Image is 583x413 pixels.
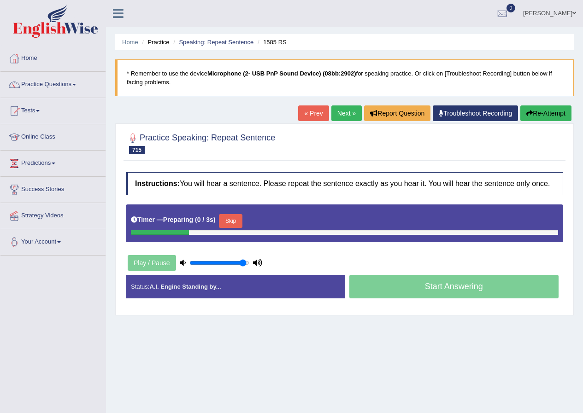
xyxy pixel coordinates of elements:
a: Strategy Videos [0,203,106,226]
a: Success Stories [0,177,106,200]
a: Home [122,39,138,46]
a: Troubleshoot Recording [433,105,518,121]
span: 0 [506,4,516,12]
div: Status: [126,275,345,298]
button: Skip [219,214,242,228]
a: Your Account [0,229,106,252]
li: Practice [140,38,169,47]
h4: You will hear a sentence. Please repeat the sentence exactly as you hear it. You will hear the se... [126,172,563,195]
b: ( [195,216,197,223]
b: ) [213,216,216,223]
a: Speaking: Repeat Sentence [179,39,253,46]
a: Tests [0,98,106,121]
a: Predictions [0,151,106,174]
li: 1585 RS [255,38,287,47]
a: Home [0,46,106,69]
h2: Practice Speaking: Repeat Sentence [126,131,275,154]
button: Re-Attempt [520,105,571,121]
button: Report Question [364,105,430,121]
b: 0 / 3s [197,216,213,223]
blockquote: * Remember to use the device for speaking practice. Or click on [Troubleshoot Recording] button b... [115,59,574,96]
strong: A.I. Engine Standing by... [149,283,221,290]
b: Preparing [163,216,193,223]
a: Next » [331,105,362,121]
h5: Timer — [131,216,215,223]
a: Practice Questions [0,72,106,95]
b: Microphone (2- USB PnP Sound Device) (08bb:2902) [207,70,356,77]
b: Instructions: [135,180,180,187]
a: « Prev [298,105,329,121]
a: Online Class [0,124,106,147]
span: 715 [129,146,145,154]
